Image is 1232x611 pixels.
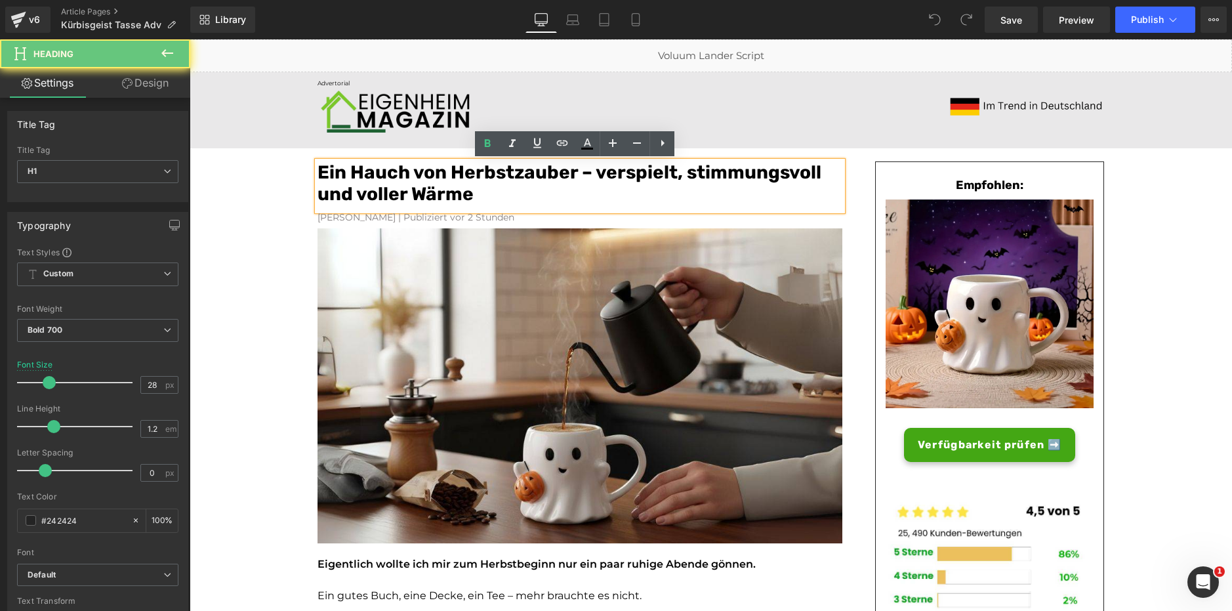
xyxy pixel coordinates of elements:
div: Title Tag [17,112,56,130]
div: Letter Spacing [17,448,178,457]
div: Line Height [17,404,178,413]
a: Preview [1043,7,1110,33]
a: Article Pages [61,7,190,17]
span: Advertorial [128,40,160,47]
span: Heading [33,49,73,59]
a: Verfügbarkeit prüfen ➡️ [714,389,886,423]
font: Eigentlich wollte ich mir zum Herbstbeginn nur ein paar ruhige Abende gönnen. [128,518,566,531]
a: Mobile [620,7,651,33]
div: Font Weight [17,305,178,314]
font: Ein Hauch von Herbstzauber – verspielt, stimmungsvoll und voller Wärme [128,122,632,166]
a: Design [98,68,193,98]
input: Color [41,513,125,528]
div: Title Tag [17,146,178,155]
div: Typography [17,213,71,231]
div: Text Color [17,492,178,501]
button: More [1201,7,1227,33]
a: Desktop [525,7,557,33]
div: Text Transform [17,597,178,606]
span: Library [215,14,246,26]
button: Undo [922,7,948,33]
font: [PERSON_NAME] | Publiziert vor 2 Stunden [128,172,325,184]
span: Kürbisgeist Tasse Adv [61,20,161,30]
div: % [146,509,178,532]
font: Ein gutes Buch, eine Decke, ein Tee – mehr brauchte es nicht. [128,550,452,562]
span: 1 [1214,566,1225,577]
div: Font [17,548,178,557]
button: Redo [953,7,979,33]
h3: Empfohlen: [706,138,895,154]
iframe: Intercom live chat [1187,566,1219,598]
span: px [165,469,176,477]
a: Tablet [588,7,620,33]
b: Custom [43,268,73,280]
span: px [165,381,176,389]
a: New Library [190,7,255,33]
a: v6 [5,7,51,33]
b: H1 [28,166,37,176]
i: Default [28,570,56,581]
b: Bold 700 [28,325,62,335]
span: Save [1000,13,1022,27]
span: Publish [1131,14,1164,25]
span: Preview [1059,13,1094,27]
a: Laptop [557,7,588,33]
div: v6 [26,11,43,28]
div: Text Styles [17,247,178,257]
div: Font Size [17,360,53,369]
span: Verfügbarkeit prüfen ➡️ [728,398,872,413]
button: Publish [1115,7,1195,33]
span: em [165,425,176,433]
